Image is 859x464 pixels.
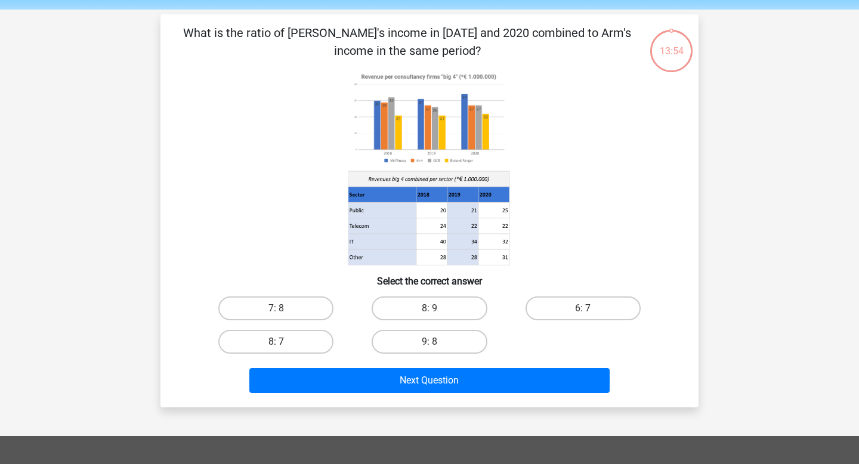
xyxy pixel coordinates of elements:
button: Next Question [249,368,610,393]
label: 7: 8 [218,296,333,320]
p: What is the ratio of [PERSON_NAME]'s income in [DATE] and 2020 combined to Arm's income in the sa... [180,24,635,60]
h6: Select the correct answer [180,266,679,287]
label: 8: 7 [218,330,333,354]
div: 13:54 [649,29,694,58]
label: 9: 8 [372,330,487,354]
label: 6: 7 [526,296,641,320]
label: 8: 9 [372,296,487,320]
